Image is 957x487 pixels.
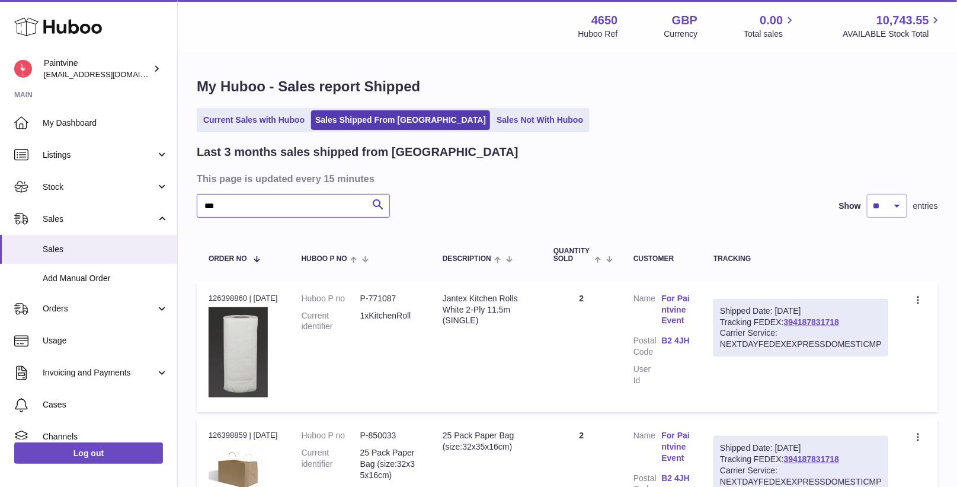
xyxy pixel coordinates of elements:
h1: My Huboo - Sales report Shipped [197,77,938,96]
span: Stock [43,182,156,193]
span: Invoicing and Payments [43,367,156,378]
a: 0.00 Total sales [744,12,796,40]
span: Huboo P no [302,255,347,263]
div: 25 Pack Paper Bag (size:32x35x16cm) [443,430,530,453]
span: 10,743.55 [876,12,929,28]
div: Shipped Date: [DATE] [720,443,882,454]
td: 2 [542,281,622,412]
a: Log out [14,443,163,464]
div: 126398859 | [DATE] [209,430,278,441]
span: Total sales [744,28,796,40]
div: Jantex Kitchen Rolls White 2-Ply 11.5m (SINGLE) [443,293,530,327]
dt: Current identifier [302,310,360,333]
a: B2 4JH [662,473,690,484]
span: Sales [43,244,168,255]
dt: User Id [633,364,662,386]
a: Sales Shipped From [GEOGRAPHIC_DATA] [311,110,490,130]
span: [EMAIL_ADDRESS][DOMAIN_NAME] [44,69,174,79]
span: entries [913,200,938,212]
dd: 25 Pack Paper Bag (size:32x35x16cm) [360,447,419,481]
dd: P-771087 [360,293,419,304]
dt: Current identifier [302,447,360,481]
div: Shipped Date: [DATE] [720,305,882,317]
a: Current Sales with Huboo [199,110,309,130]
h3: This page is updated every 15 minutes [197,172,935,185]
div: Tracking FEDEX: [713,299,888,357]
a: 394187831718 [784,317,839,327]
span: Listings [43,149,156,161]
span: Quantity Sold [553,247,591,263]
strong: GBP [672,12,697,28]
dt: Huboo P no [302,293,360,304]
label: Show [839,200,861,212]
span: AVAILABLE Stock Total [843,28,943,40]
span: Orders [43,303,156,314]
div: Paintvine [44,58,151,80]
span: Sales [43,214,156,225]
dt: Huboo P no [302,430,360,441]
div: Carrier Service: NEXTDAYFEDEXEXPRESSDOMESTICMP [720,327,882,350]
span: 0.00 [760,12,783,28]
span: Add Manual Order [43,273,168,284]
div: Currency [664,28,698,40]
dt: Name [633,293,662,330]
span: Usage [43,335,168,346]
a: For Paintvine Event [662,293,690,327]
span: My Dashboard [43,117,168,129]
div: Customer [633,255,690,263]
img: 1683653328.png [209,307,268,397]
div: Tracking [713,255,888,263]
dd: P-850033 [360,430,419,441]
img: euan@paintvine.co.uk [14,60,32,78]
div: 126398860 | [DATE] [209,293,278,304]
a: Sales Not With Huboo [492,110,587,130]
span: Cases [43,399,168,410]
a: For Paintvine Event [662,430,690,464]
span: Description [443,255,491,263]
div: Huboo Ref [578,28,618,40]
dt: Postal Code [633,335,662,358]
dd: 1xKitchenRoll [360,310,419,333]
a: 394187831718 [784,454,839,464]
dt: Name [633,430,662,467]
h2: Last 3 months sales shipped from [GEOGRAPHIC_DATA] [197,144,518,160]
a: B2 4JH [662,335,690,346]
a: 10,743.55 AVAILABLE Stock Total [843,12,943,40]
span: Order No [209,255,247,263]
span: Channels [43,431,168,443]
strong: 4650 [591,12,618,28]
